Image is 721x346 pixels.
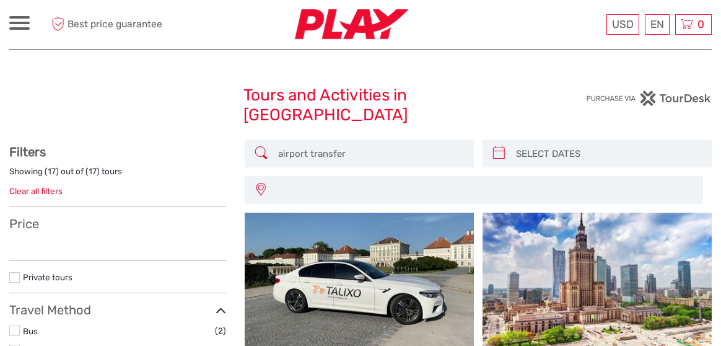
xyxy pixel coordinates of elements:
[696,18,706,30] span: 0
[243,86,478,125] h1: Tours and Activities in [GEOGRAPHIC_DATA]
[9,166,226,185] div: Showing ( ) out of ( ) tours
[612,18,634,30] span: USD
[9,144,46,159] strong: Filters
[48,166,56,177] label: 17
[586,91,712,106] img: PurchaseViaTourDesk.png
[511,143,706,164] input: SELECT DATES
[48,14,185,35] span: Best price guarantee
[23,326,38,336] a: Bus
[9,303,226,317] h3: Travel Method
[645,14,670,35] div: EN
[89,166,97,177] label: 17
[273,143,468,164] input: SEARCH
[295,9,408,40] img: 2467-7e1744d7-2434-4362-8842-68c566c31c52_logo_small.jpg
[9,216,226,231] h3: Price
[9,186,63,196] a: Clear all filters
[23,272,72,282] a: Private tours
[215,324,226,338] span: (2)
